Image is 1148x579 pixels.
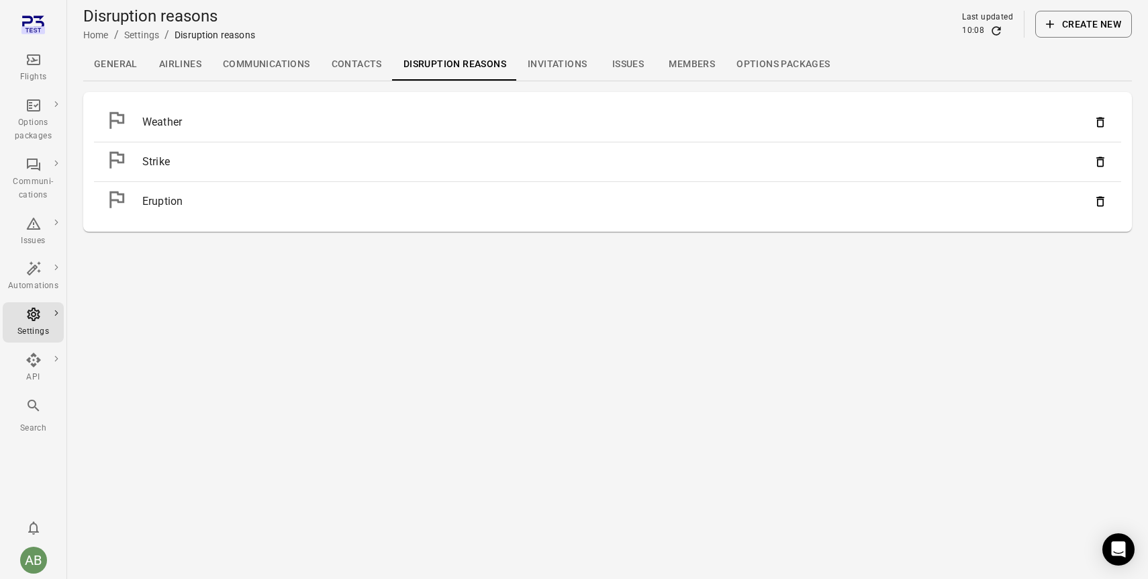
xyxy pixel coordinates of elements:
[1090,112,1110,132] button: Delete
[3,257,64,297] a: Automations
[83,48,1132,81] div: Local navigation
[8,234,58,248] div: Issues
[990,24,1003,38] button: Refresh data
[15,541,52,579] button: Aslaug Bjarnadottir
[142,193,1090,210] div: Eruption
[3,48,64,88] a: Flights
[83,30,109,40] a: Home
[212,48,321,81] a: Communications
[8,325,58,339] div: Settings
[148,48,212,81] a: Airlines
[1035,11,1132,38] button: Create new
[1090,191,1110,212] button: Delete
[597,48,658,81] a: Issues
[8,175,58,202] div: Communi-cations
[8,71,58,84] div: Flights
[20,547,47,574] div: AB
[3,394,64,439] button: Search
[114,27,119,43] li: /
[962,11,1013,24] div: Last updated
[8,371,58,384] div: API
[142,114,1090,130] div: Weather
[83,5,255,27] h1: Disruption reasons
[3,212,64,252] a: Issues
[321,48,393,81] a: Contacts
[1090,152,1110,172] button: Delete
[20,515,47,541] button: Notifications
[175,28,255,42] div: Disruption reasons
[726,48,841,81] a: Options packages
[8,279,58,293] div: Automations
[124,30,159,40] a: Settings
[164,27,169,43] li: /
[658,48,726,81] a: Members
[393,48,517,81] a: Disruption reasons
[3,93,64,147] a: Options packages
[1102,533,1135,566] div: Open Intercom Messenger
[3,348,64,388] a: API
[962,24,984,38] div: 10:08
[517,48,597,81] a: Invitations
[3,152,64,206] a: Communi-cations
[83,27,255,43] nav: Breadcrumbs
[142,154,1090,170] div: Strike
[8,116,58,143] div: Options packages
[8,422,58,435] div: Search
[3,302,64,343] a: Settings
[83,48,148,81] a: General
